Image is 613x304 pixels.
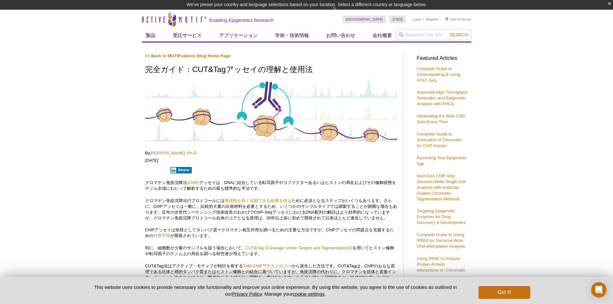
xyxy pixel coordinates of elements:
a: アプリケーション [215,29,262,41]
p: This website uses cookies to provide necessary site functionality and improve your online experie... [83,284,468,297]
a: Next-Gen ChIP-Seq: Genome-Wide Single-Cell Analysis with Antibody-Guided Chromatin Tagmentation M... [417,173,466,201]
h2: Enabling Epigenetics Research [209,17,274,23]
a: Complete Guide to Understanding & Using ATAC-Seq [417,66,460,83]
a: [PERSON_NAME], Ph.D. [150,151,198,155]
a: 再現性が高く信頼できる結果を得る [225,198,292,203]
li: | [423,15,424,23]
em: [DATE] [145,158,159,163]
span: Search [450,32,468,37]
a: Generating the Best ChIP Data Every Time [417,114,465,124]
a: Reversing Your Epigenetic Age [417,155,467,166]
a: Register [426,17,439,22]
h1: 完全ガイド：CUT&Tagアッセイの理解と使用法 [145,65,397,75]
a: Improved High-Throughput Sonication and Epigenetic Analysis with PIXUL [417,90,468,106]
a: Login [413,17,421,22]
a: (ChIP) [187,180,199,185]
button: cookie settings [293,291,324,297]
p: ChIPアッセイは依然としてタンパク質ークロマチン相互作用を調べるための主要な方法ですが、ChIPアッセイの問題点を克服するための が開発されています。 [145,227,397,239]
button: Share [170,167,192,173]
button: Search [448,32,470,38]
iframe: X Post Button [145,167,166,173]
a: Privacy Policy [232,291,262,297]
input: Keyword, Cat. No. [396,29,471,40]
img: Change Here [332,5,349,20]
a: << Back to MOTIFvations Blog Home Page [145,53,231,58]
a: Cart [445,17,457,22]
img: Your Cart [445,17,448,21]
li: (0 items) [445,15,471,23]
a: Using RIME to Analyze Protein-Protein Interactions on Chromatin [417,256,465,272]
a: 製品 [142,29,159,41]
a: 日本語 [389,15,406,23]
a: CUT&Tag (Cleavage Under Targets and Tagmentation)法 [246,245,353,250]
p: CUT&Tag法はアクティブ・モティフが特許を有する から派生した方法です。CUT&Tagは、ChIPのおもな原理である抗体と標的タンパク質またはヒストン修飾との結合に基づいていますが、免疫沈降... [145,263,397,304]
a: 学術・技術情報 [271,29,313,41]
a: Targeting Epigenetic Enzymes for Drug Discovery & Development [417,208,466,225]
p: クロマチン免疫沈降法 アッセイは、DNAに結合している転写因子やコファクターあるいはヒストンの局在およびその修飾状態をゲノム全域にわたって解析するための最も標準的な手法です。 [145,180,397,191]
h3: Featured Articles [417,56,468,61]
a: 代替手段 [153,233,170,238]
p: クロマチン免疫沈降法のプロトコールには ために必須となるステップがいくつもあります。さらに、ChIPアッセイは一般に、比較的大量の出発材料を必要とするため、いくつかのサンプルタイプでは調製するこ... [145,198,397,221]
p: 特に、細胞数が少量のサンプルを扱う場合において、 を用いてヒストン修飾や転写因子のゲノム上の局在を調べる研究者が増えています。 [145,245,397,257]
div: Open Intercom Messenger [591,282,607,298]
p: By [145,150,397,156]
img: Antibody-Based Tagmentation Notes [145,78,397,143]
a: お問い合わせ [322,29,359,41]
a: Complete Guide to Using RRBS for Genome-Wide DNA Methylation Analysis [417,232,465,249]
a: 会社概要 [369,29,396,41]
a: Complete Guide to Sonication of Chromatin for ChIP Assays [417,132,462,148]
button: Got it! [478,286,530,299]
a: 受託サービス [169,29,206,41]
a: [GEOGRAPHIC_DATA] [343,15,386,23]
a: TAM-ChIP™テクノロジー [243,263,292,268]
